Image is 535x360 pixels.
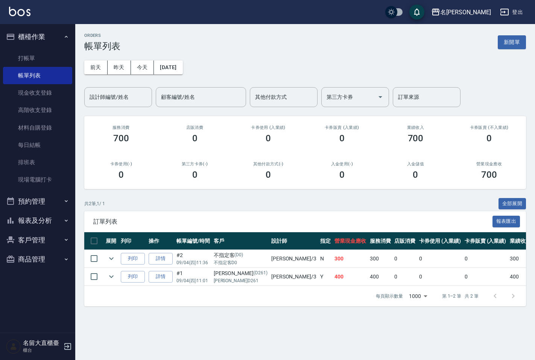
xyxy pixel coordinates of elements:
img: Logo [9,7,30,16]
button: 客戶管理 [3,230,72,250]
td: 300 [333,250,368,268]
td: 400 [508,268,533,286]
h2: 卡券販賣 (入業績) [314,125,370,130]
a: 材料自購登錄 [3,119,72,136]
p: 櫃台 [23,347,61,354]
h5: 名留大直櫃臺 [23,339,61,347]
button: 登出 [497,5,526,19]
p: 09/04 (四) 11:01 [176,277,210,284]
button: 列印 [121,253,145,265]
th: 列印 [119,232,147,250]
th: 帳單編號/時間 [175,232,212,250]
h3: 700 [113,133,129,144]
th: 店販消費 [392,232,417,250]
h3: 服務消費 [93,125,149,130]
a: 現場電腦打卡 [3,171,72,188]
td: [PERSON_NAME] /3 [269,250,318,268]
a: 詳情 [149,253,173,265]
td: 0 [392,268,417,286]
p: (D261) [254,269,267,277]
button: 名[PERSON_NAME] [428,5,494,20]
h3: 0 [339,169,345,180]
th: 業績收入 [508,232,533,250]
th: 客戶 [212,232,269,250]
h3: 0 [486,133,492,144]
th: 服務消費 [368,232,393,250]
button: 今天 [131,61,154,74]
h2: 店販消費 [167,125,223,130]
a: 報表匯出 [492,218,520,225]
th: 卡券販賣 (入業績) [463,232,508,250]
td: 0 [417,268,463,286]
td: 0 [417,250,463,268]
h3: 0 [192,133,198,144]
h3: 0 [339,133,345,144]
th: 展開 [104,232,119,250]
td: 400 [368,268,393,286]
div: 1000 [406,286,430,306]
p: 不指定客D0 [214,259,267,266]
button: 商品管理 [3,250,72,269]
p: 第 1–2 筆 共 2 筆 [442,293,479,299]
button: 昨天 [108,61,131,74]
td: Y [318,268,333,286]
button: 前天 [84,61,108,74]
a: 排班表 [3,154,72,171]
h3: 0 [192,169,198,180]
button: 櫃檯作業 [3,27,72,47]
a: 高階收支登錄 [3,101,72,119]
h3: 0 [266,169,271,180]
th: 卡券使用 (入業績) [417,232,463,250]
td: 300 [508,250,533,268]
td: N [318,250,333,268]
a: 新開單 [498,38,526,45]
h2: 其他付款方式(-) [240,162,296,166]
h3: 帳單列表 [84,41,120,51]
button: save [409,5,424,20]
button: 預約管理 [3,192,72,211]
h2: ORDERS [84,33,120,38]
span: 訂單列表 [93,218,492,225]
p: 每頁顯示數量 [376,293,403,299]
th: 操作 [147,232,175,250]
button: 新開單 [498,35,526,49]
td: #1 [175,268,212,286]
a: 每日結帳 [3,136,72,154]
button: 報表及分析 [3,211,72,230]
h2: 入金儲值 [388,162,444,166]
button: Open [374,91,386,103]
div: 不指定客 [214,251,267,259]
h2: 卡券使用 (入業績) [240,125,296,130]
h3: 700 [481,169,497,180]
button: [DATE] [154,61,182,74]
td: 0 [463,268,508,286]
a: 帳單列表 [3,67,72,84]
td: 400 [333,268,368,286]
h2: 入金使用(-) [314,162,370,166]
th: 指定 [318,232,333,250]
button: 全部展開 [499,198,526,210]
h2: 卡券使用(-) [93,162,149,166]
td: 0 [463,250,508,268]
h3: 0 [266,133,271,144]
td: 300 [368,250,393,268]
th: 設計師 [269,232,318,250]
button: 報表匯出 [492,216,520,227]
td: 0 [392,250,417,268]
a: 打帳單 [3,50,72,67]
p: 09/04 (四) 11:36 [176,259,210,266]
a: 詳情 [149,271,173,283]
button: expand row [106,253,117,264]
h3: 0 [119,169,124,180]
th: 營業現金應收 [333,232,368,250]
img: Person [6,339,21,354]
p: [PERSON_NAME]D261 [214,277,267,284]
td: #2 [175,250,212,268]
h2: 第三方卡券(-) [167,162,223,166]
p: (D0) [234,251,243,259]
button: 列印 [121,271,145,283]
div: 名[PERSON_NAME] [440,8,491,17]
button: expand row [106,271,117,282]
h2: 營業現金應收 [461,162,517,166]
div: [PERSON_NAME] [214,269,267,277]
